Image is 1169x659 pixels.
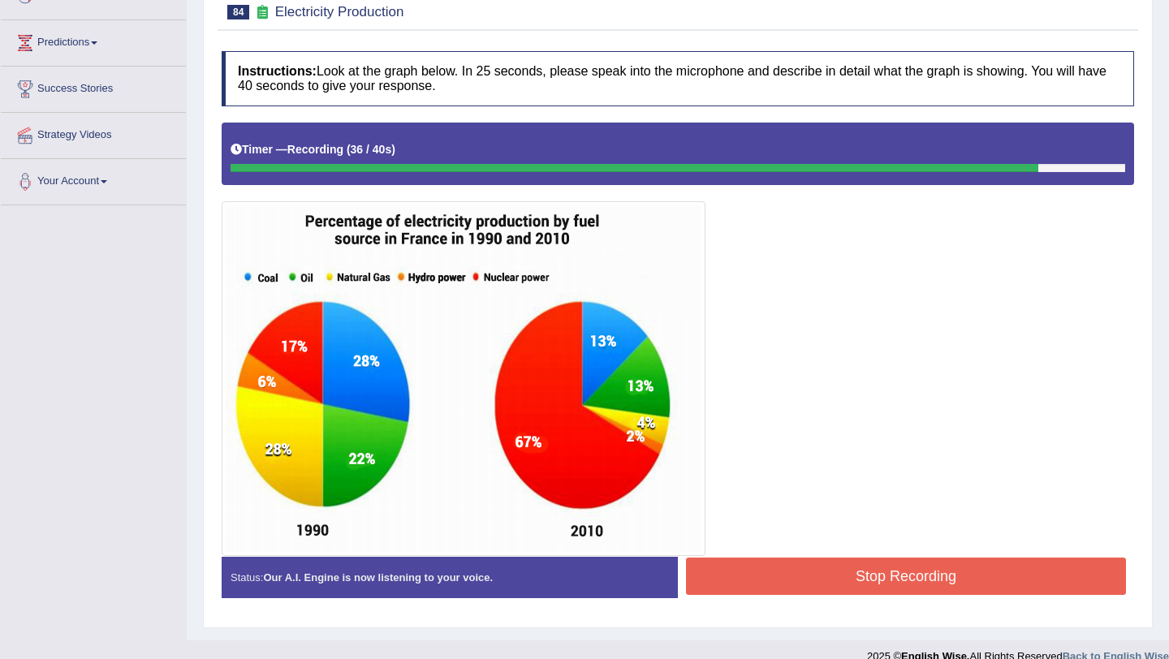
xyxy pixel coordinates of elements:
small: Exam occurring question [253,5,270,20]
span: 84 [227,5,249,19]
b: ( [347,143,351,156]
a: Your Account [1,159,186,200]
b: 36 / 40s [351,143,392,156]
a: Strategy Videos [1,113,186,153]
a: Predictions [1,20,186,61]
button: Stop Recording [686,558,1126,595]
b: Instructions: [238,64,317,78]
a: Success Stories [1,67,186,107]
h4: Look at the graph below. In 25 seconds, please speak into the microphone and describe in detail w... [222,51,1134,106]
small: Electricity Production [275,4,404,19]
h5: Timer — [231,144,395,156]
b: Recording [287,143,343,156]
b: ) [391,143,395,156]
div: Status: [222,557,678,598]
strong: Our A.I. Engine is now listening to your voice. [263,571,493,584]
